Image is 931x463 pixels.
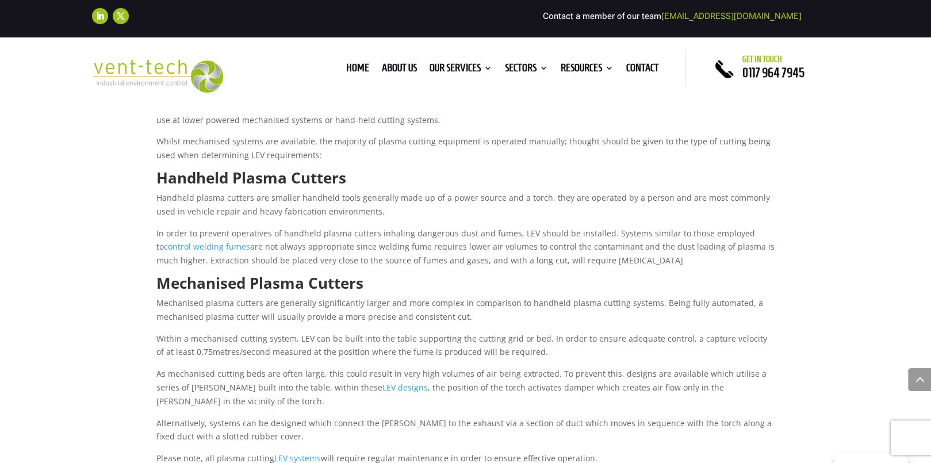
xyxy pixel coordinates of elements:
a: Our Services [430,64,492,76]
p: Within a mechanised cutting system, LEV can be built into the table supporting the cutting grid o... [156,332,776,368]
span: Get in touch [742,55,782,64]
a: Follow on LinkedIn [92,8,108,24]
a: Contact [626,64,659,76]
p: Handheld plasma cutters are smaller handheld tools generally made up of a power source and a torc... [156,191,776,227]
a: Resources [561,64,614,76]
p: Alternatively, systems can be designed which connect the [PERSON_NAME] to the exhaust via a secti... [156,416,776,452]
p: In order to prevent operatives of handheld plasma cutters inhaling dangerous dust and fumes, LEV ... [156,227,776,275]
a: About us [382,64,417,76]
a: Home [346,64,369,76]
a: [EMAIL_ADDRESS][DOMAIN_NAME] [661,11,802,21]
a: Follow on X [113,8,129,24]
a: control welding fumes [164,241,250,252]
span: Contact a member of our team [543,11,802,21]
p: Mechanised plasma cutters are generally significantly larger and more complex in comparison to ha... [156,296,776,332]
strong: Mechanised Plasma Cutters [156,273,363,293]
a: 0117 964 7945 [742,66,804,79]
a: LEV designs [382,382,428,393]
p: Whilst mechanised systems are available, the majority of plasma cutting equipment is operated man... [156,135,776,170]
strong: Handheld Plasma Cutters [156,167,346,188]
a: Sectors [505,64,548,76]
img: 2023-09-27T08_35_16.549ZVENT-TECH---Clear-background [92,59,224,93]
p: As mechanised cutting beds are often large, this could result in very high volumes of air being e... [156,367,776,416]
p: should be installed in environments where plasma cutting takes place and a risk has been identifi... [156,100,776,135]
